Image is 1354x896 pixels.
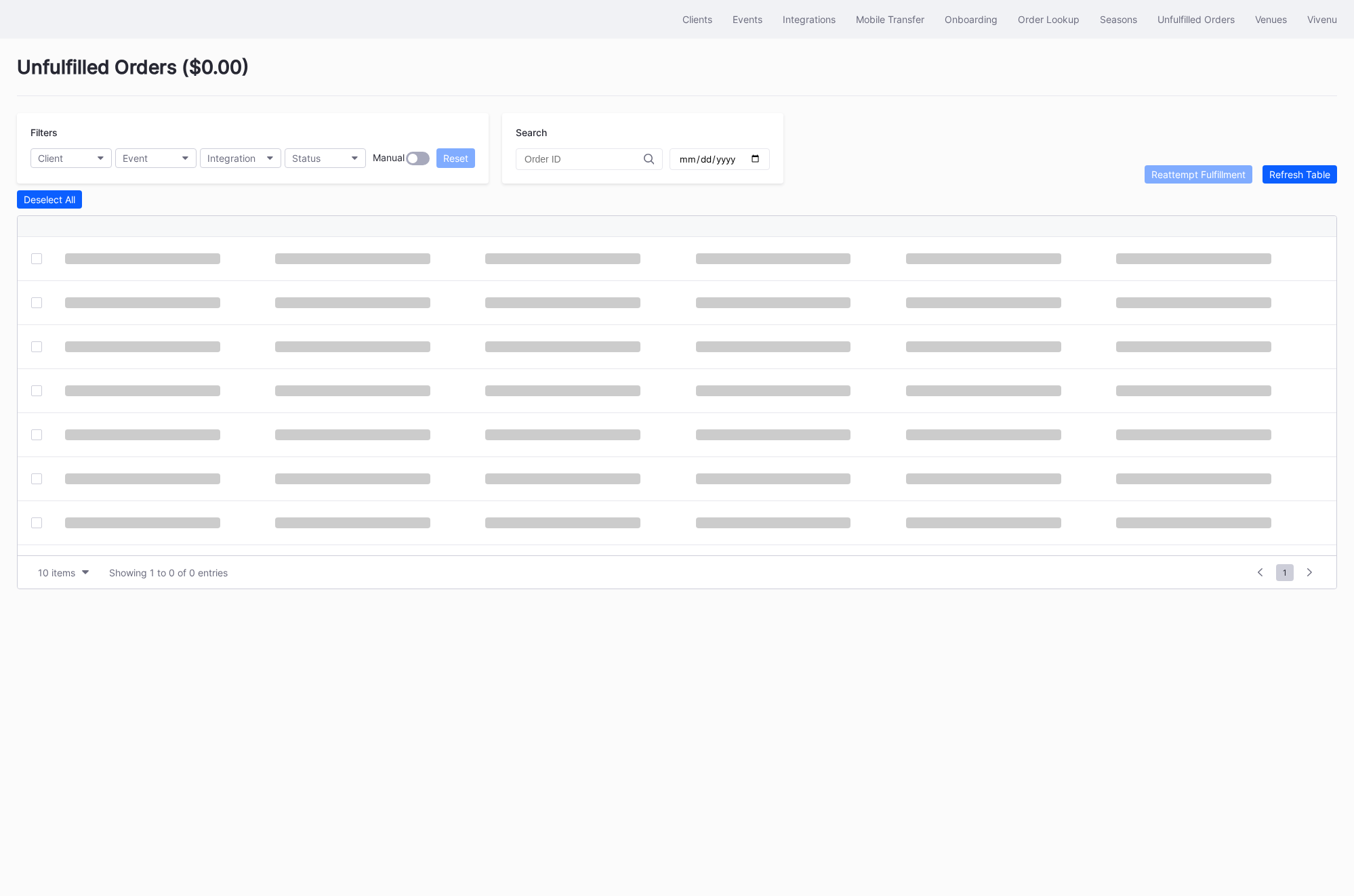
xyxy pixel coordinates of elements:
[722,7,773,32] button: Events
[1018,14,1080,25] div: Order Lookup
[207,152,255,164] div: Integration
[17,190,82,209] button: Deselect All
[945,14,998,25] div: Onboarding
[1157,14,1235,25] div: Unfulfilled Orders
[1151,169,1246,180] div: Reattempt Fulfillment
[1090,7,1147,32] button: Seasons
[1245,7,1297,32] button: Venues
[516,127,770,138] div: Search
[38,567,75,578] div: 10 items
[1269,169,1330,180] div: Refresh Table
[1100,14,1137,25] div: Seasons
[1008,7,1090,32] button: Order Lookup
[935,7,1008,32] button: Onboarding
[30,127,475,138] div: Filters
[292,152,321,164] div: Status
[846,7,935,32] button: Mobile Transfer
[733,14,762,25] div: Events
[1147,7,1245,32] button: Unfulfilled Orders
[373,152,405,165] div: Manual
[17,56,1337,96] div: Unfulfilled Orders ( $0.00 )
[773,7,846,32] button: Integrations
[200,148,281,168] button: Integration
[115,148,197,168] button: Event
[783,14,836,25] div: Integrations
[1276,564,1294,581] span: 1
[30,148,112,168] button: Client
[109,567,228,578] div: Showing 1 to 0 of 0 entries
[38,152,63,164] div: Client
[123,152,148,164] div: Event
[1263,165,1337,184] button: Refresh Table
[682,14,712,25] div: Clients
[436,148,475,168] button: Reset
[1307,14,1337,25] div: Vivenu
[1145,165,1252,184] button: Reattempt Fulfillment
[672,7,722,32] button: Clients
[31,563,96,582] button: 10 items
[856,14,924,25] div: Mobile Transfer
[443,152,468,164] div: Reset
[285,148,366,168] button: Status
[24,194,75,205] div: Deselect All
[525,154,644,165] input: Order ID
[1297,7,1347,32] button: Vivenu
[1255,14,1287,25] div: Venues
